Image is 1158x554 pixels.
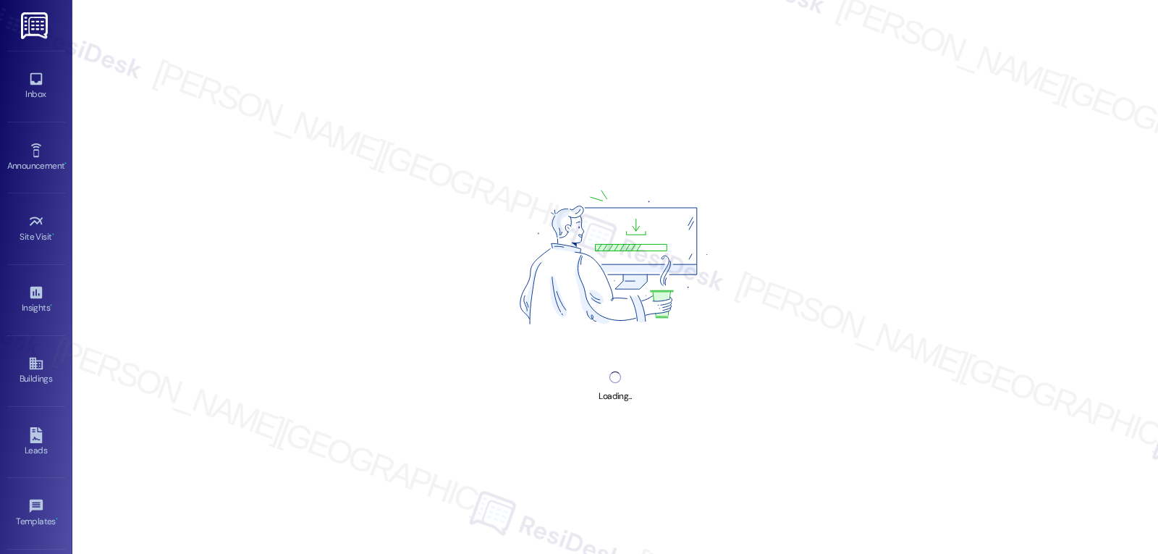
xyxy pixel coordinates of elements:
span: • [56,514,58,524]
a: Templates • [7,494,65,533]
span: • [64,159,67,169]
a: Buildings [7,351,65,390]
img: ResiDesk Logo [21,12,51,39]
span: • [50,301,52,311]
a: Inbox [7,67,65,106]
a: Site Visit • [7,209,65,248]
a: Insights • [7,280,65,319]
a: Leads [7,423,65,462]
div: Loading... [599,389,631,404]
span: • [52,230,54,240]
